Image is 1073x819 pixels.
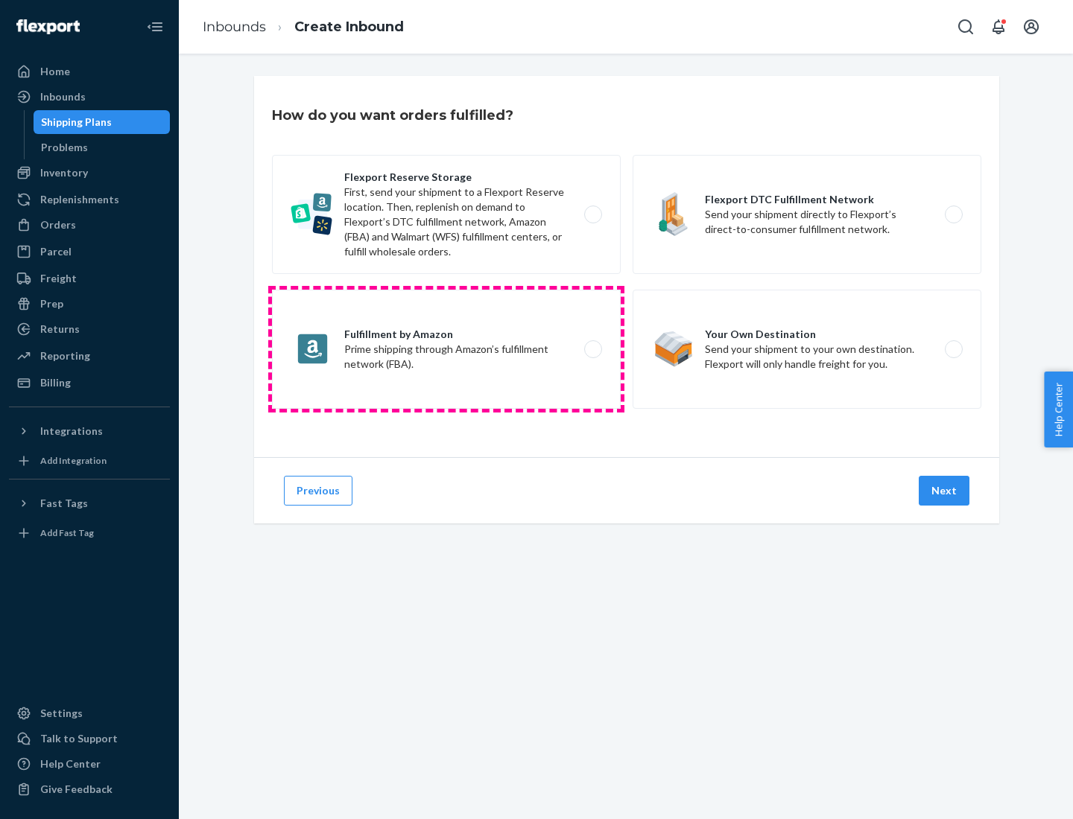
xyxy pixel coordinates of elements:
[9,701,170,725] a: Settings
[40,64,70,79] div: Home
[40,424,103,439] div: Integrations
[9,292,170,316] a: Prep
[40,165,88,180] div: Inventory
[9,344,170,368] a: Reporting
[984,12,1013,42] button: Open notifications
[40,756,101,771] div: Help Center
[40,375,71,390] div: Billing
[9,777,170,801] button: Give Feedback
[203,19,266,35] a: Inbounds
[40,782,113,797] div: Give Feedback
[40,296,63,311] div: Prep
[9,85,170,109] a: Inbounds
[40,526,94,539] div: Add Fast Tag
[191,5,416,49] ol: breadcrumbs
[9,491,170,515] button: Fast Tags
[41,140,88,155] div: Problems
[9,419,170,443] button: Integrations
[40,89,86,104] div: Inbounds
[9,449,170,473] a: Add Integration
[951,12,981,42] button: Open Search Box
[9,371,170,395] a: Billing
[9,161,170,185] a: Inventory
[272,106,513,125] h3: How do you want orders fulfilled?
[40,244,72,259] div: Parcel
[294,19,404,35] a: Create Inbound
[40,731,118,746] div: Talk to Support
[41,115,112,130] div: Shipping Plans
[40,454,107,467] div: Add Integration
[1044,372,1073,447] button: Help Center
[9,521,170,545] a: Add Fast Tag
[1016,12,1046,42] button: Open account menu
[140,12,170,42] button: Close Navigation
[34,110,171,134] a: Shipping Plans
[9,267,170,290] a: Freight
[9,60,170,83] a: Home
[9,213,170,237] a: Orders
[284,476,352,506] button: Previous
[9,727,170,751] a: Talk to Support
[40,192,119,207] div: Replenishments
[40,496,88,511] div: Fast Tags
[9,317,170,341] a: Returns
[40,348,90,363] div: Reporting
[34,136,171,159] a: Problems
[40,217,76,232] div: Orders
[9,188,170,211] a: Replenishments
[9,240,170,264] a: Parcel
[40,706,83,721] div: Settings
[40,271,77,286] div: Freight
[40,322,80,337] div: Returns
[9,752,170,776] a: Help Center
[919,476,969,506] button: Next
[16,19,80,34] img: Flexport logo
